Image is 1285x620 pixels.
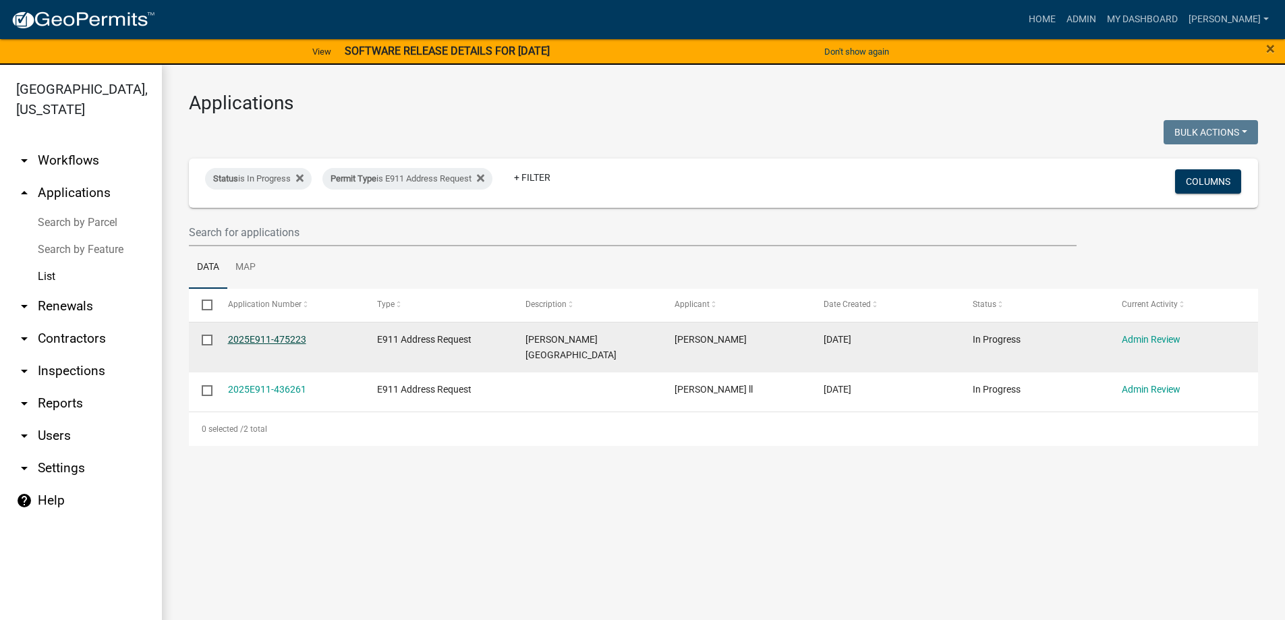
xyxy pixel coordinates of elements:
span: 06/16/2025 [824,384,851,395]
i: help [16,492,32,509]
a: 2025E911-436261 [228,384,306,395]
a: Admin Review [1122,334,1180,345]
span: Larry D Wallker ll [675,384,753,395]
a: View [307,40,337,63]
button: Columns [1175,169,1241,194]
a: Data [189,246,227,289]
datatable-header-cell: Application Number [215,289,364,321]
span: Permit Type [331,173,376,184]
h3: Applications [189,92,1258,115]
i: arrow_drop_down [16,428,32,444]
a: + Filter [503,165,561,190]
input: Search for applications [189,219,1077,246]
a: 2025E911-475223 [228,334,306,345]
a: Map [227,246,264,289]
div: is In Progress [205,168,312,190]
div: 2 total [189,412,1258,446]
button: Close [1266,40,1275,57]
span: In Progress [973,334,1021,345]
span: × [1266,39,1275,58]
i: arrow_drop_down [16,395,32,412]
a: Admin Review [1122,384,1180,395]
datatable-header-cell: Date Created [811,289,960,321]
i: arrow_drop_down [16,152,32,169]
span: Applicant [675,300,710,309]
span: Description [525,300,567,309]
a: My Dashboard [1102,7,1183,32]
i: arrow_drop_down [16,331,32,347]
span: 09/08/2025 [824,334,851,345]
span: Date Created [824,300,871,309]
span: Luis Torres [675,334,747,345]
i: arrow_drop_up [16,185,32,201]
span: Status [213,173,238,184]
datatable-header-cell: Type [364,289,513,321]
i: arrow_drop_down [16,298,32,314]
datatable-header-cell: Applicant [662,289,811,321]
span: E911 Address Request [377,334,472,345]
span: Status [973,300,996,309]
a: Home [1023,7,1061,32]
datatable-header-cell: Status [960,289,1109,321]
span: Application Number [228,300,302,309]
span: E911 Address Request [377,384,472,395]
strong: SOFTWARE RELEASE DETAILS FOR [DATE] [345,45,550,57]
span: WESLEY CHAPEL RD [525,334,617,360]
i: arrow_drop_down [16,363,32,379]
span: Type [377,300,395,309]
datatable-header-cell: Select [189,289,215,321]
datatable-header-cell: Description [513,289,662,321]
button: Bulk Actions [1164,120,1258,144]
a: Admin [1061,7,1102,32]
span: In Progress [973,384,1021,395]
span: 0 selected / [202,424,244,434]
datatable-header-cell: Current Activity [1109,289,1258,321]
button: Don't show again [819,40,894,63]
i: arrow_drop_down [16,460,32,476]
a: [PERSON_NAME] [1183,7,1274,32]
span: Current Activity [1122,300,1178,309]
div: is E911 Address Request [322,168,492,190]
